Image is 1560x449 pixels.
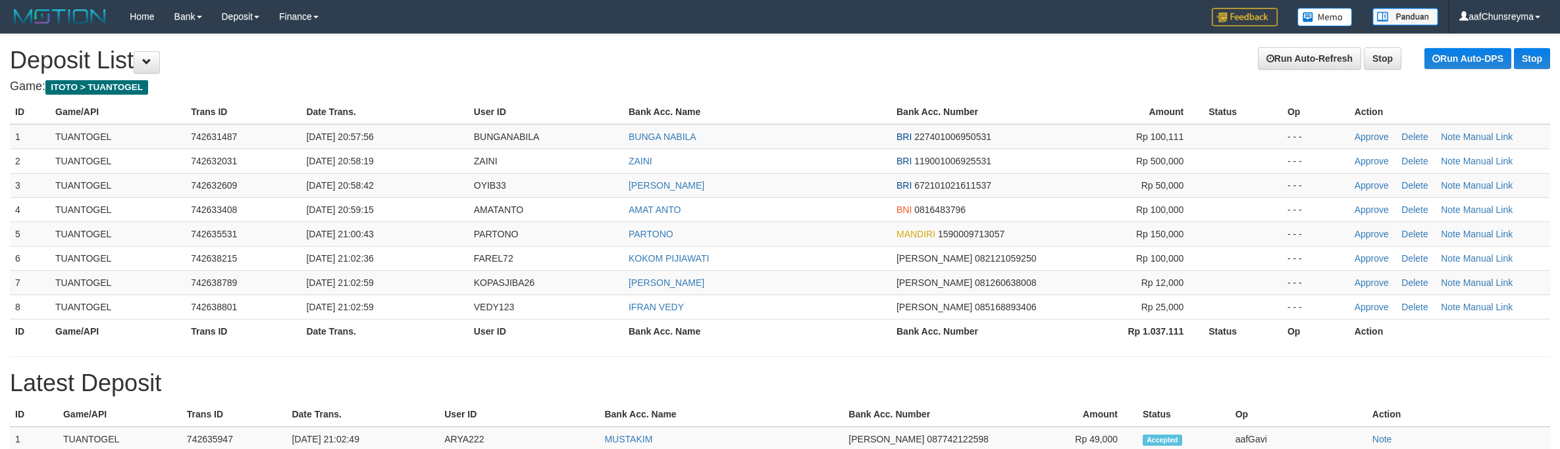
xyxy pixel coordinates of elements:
a: Note [1441,277,1461,288]
th: Amount [1006,402,1137,427]
span: 1590009713057 [938,229,1004,239]
span: OYIB33 [474,180,506,191]
th: User ID [469,100,623,124]
a: ZAINI [629,156,652,166]
td: TUANTOGEL [50,222,186,246]
span: [DATE] 20:57:56 [306,131,373,142]
a: Delete [1401,277,1428,288]
a: Delete [1401,253,1428,264]
span: 742638801 [191,302,237,312]
span: 742638215 [191,253,237,264]
span: 742635531 [191,229,237,239]
a: Delete [1401,204,1428,215]
td: TUANTOGEL [50,173,186,197]
span: [PERSON_NAME] [897,253,972,264]
th: Action [1367,402,1550,427]
a: Manual Link [1463,253,1513,264]
span: [DATE] 20:59:15 [306,204,373,215]
a: Delete [1401,131,1428,142]
th: Bank Acc. Number [891,319,1069,343]
a: Manual Link [1463,302,1513,312]
a: Manual Link [1463,156,1513,166]
a: Note [1441,302,1461,312]
th: Trans ID [182,402,287,427]
th: Op [1282,319,1349,343]
td: TUANTOGEL [50,149,186,173]
th: ID [10,402,58,427]
span: VEDY123 [474,302,514,312]
td: TUANTOGEL [50,246,186,270]
a: Manual Link [1463,204,1513,215]
th: Op [1230,402,1367,427]
span: BRI [897,131,912,142]
span: Rp 100,000 [1136,253,1183,264]
a: Approve [1355,229,1389,239]
span: 119001006925531 [914,156,991,166]
th: Game/API [58,402,182,427]
a: PARTONO [629,229,673,239]
a: Delete [1401,156,1428,166]
span: 081260638008 [975,277,1036,288]
a: Note [1441,229,1461,239]
span: Rp 12,000 [1141,277,1184,288]
span: 672101021611537 [914,180,991,191]
span: Rp 100,000 [1136,204,1183,215]
a: Delete [1401,180,1428,191]
th: Action [1349,100,1550,124]
span: 082121059250 [975,253,1036,264]
th: Trans ID [186,100,301,124]
a: Note [1372,434,1392,444]
th: User ID [469,319,623,343]
td: - - - [1282,222,1349,246]
span: 087742122598 [927,434,988,444]
th: Bank Acc. Number [843,402,1005,427]
a: AMAT ANTO [629,204,681,215]
td: - - - [1282,149,1349,173]
span: [DATE] 21:02:59 [306,277,373,288]
td: - - - [1282,173,1349,197]
a: Approve [1355,253,1389,264]
span: Accepted [1143,435,1182,446]
span: 0816483796 [914,204,966,215]
a: Run Auto-Refresh [1258,47,1361,70]
th: Rp 1.037.111 [1069,319,1203,343]
span: PARTONO [474,229,519,239]
th: Date Trans. [301,100,468,124]
span: Rp 50,000 [1141,180,1184,191]
th: Action [1349,319,1550,343]
a: Manual Link [1463,180,1513,191]
h4: Game: [10,80,1550,93]
th: Bank Acc. Name [623,100,891,124]
td: TUANTOGEL [50,197,186,222]
td: 2 [10,149,50,173]
td: 6 [10,246,50,270]
a: Approve [1355,156,1389,166]
span: 742631487 [191,131,237,142]
span: Rp 25,000 [1141,302,1184,312]
td: - - - [1282,270,1349,295]
span: MANDIRI [897,229,935,239]
a: Note [1441,156,1461,166]
td: 5 [10,222,50,246]
a: Manual Link [1463,277,1513,288]
td: 3 [10,173,50,197]
a: Manual Link [1463,229,1513,239]
th: Date Trans. [301,319,468,343]
th: User ID [439,402,599,427]
a: Delete [1401,229,1428,239]
img: Feedback.jpg [1212,8,1278,26]
span: [DATE] 20:58:42 [306,180,373,191]
a: Manual Link [1463,131,1513,142]
h1: Latest Deposit [10,370,1550,396]
a: Approve [1355,180,1389,191]
span: 742633408 [191,204,237,215]
img: Button%20Memo.svg [1297,8,1353,26]
span: AMATANTO [474,204,523,215]
td: - - - [1282,197,1349,222]
span: [PERSON_NAME] [848,434,924,444]
th: ID [10,319,50,343]
a: MUSTAKIM [604,434,652,444]
span: [DATE] 21:00:43 [306,229,373,239]
img: panduan.png [1372,8,1438,26]
a: Approve [1355,204,1389,215]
